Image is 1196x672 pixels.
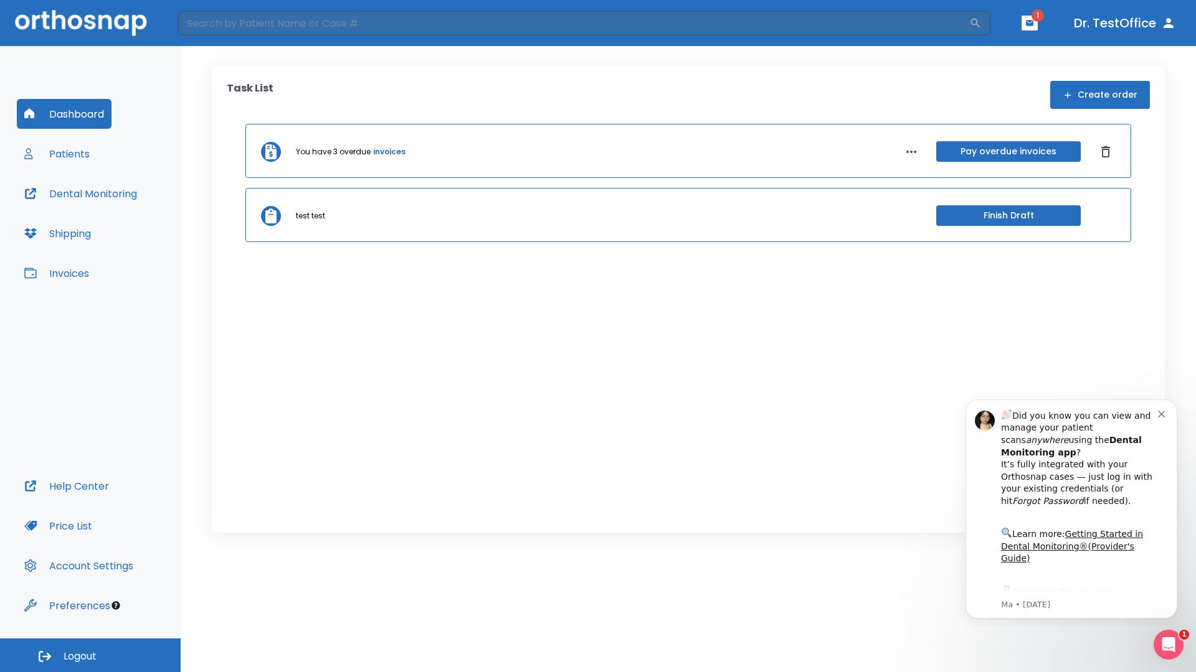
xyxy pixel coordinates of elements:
[17,471,116,501] button: Help Center
[296,146,371,157] p: You have 3 overdue
[17,218,98,248] button: Shipping
[54,195,211,259] div: Download the app: | ​ Let us know if you need help getting started!
[947,388,1196,626] iframe: Intercom notifications message
[110,600,121,611] div: Tooltip anchor
[17,179,145,208] button: Dental Monitoring
[178,11,969,35] input: Search by Patient Name or Case #
[1050,81,1150,109] button: Create order
[17,511,100,541] button: Price List
[1179,630,1189,640] span: 1
[1069,12,1181,34] button: Dr. TestOffice
[296,210,325,222] p: test test
[64,650,97,663] span: Logout
[17,590,118,620] button: Preferences
[1096,142,1116,162] button: Dismiss
[1032,9,1044,22] span: 1
[54,198,165,221] a: App Store
[17,99,112,129] button: Dashboard
[54,211,211,222] p: Message from Ma, sent 7w ago
[373,146,406,157] a: invoices
[1154,630,1184,660] iframe: Intercom live chat
[936,205,1081,226] button: Finish Draft
[17,139,97,169] button: Patients
[17,551,141,581] button: Account Settings
[17,258,97,288] button: Invoices
[211,19,221,29] button: Dismiss notification
[227,81,273,109] p: Task List
[15,10,147,35] img: Orthosnap
[936,141,1081,162] button: Pay overdue invoices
